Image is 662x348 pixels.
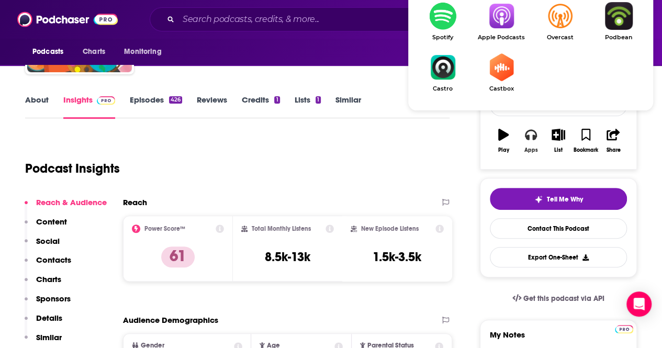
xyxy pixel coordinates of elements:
p: Charts [36,274,61,284]
button: Social [25,236,60,255]
a: Apple PodcastsApple Podcasts [472,2,531,41]
div: Open Intercom Messenger [626,291,652,317]
a: CastboxCastbox [472,53,531,92]
p: Sponsors [36,294,71,304]
button: List [545,122,572,160]
button: open menu [25,42,77,62]
p: Contacts [36,255,71,265]
button: Contacts [25,255,71,274]
button: tell me why sparkleTell Me Why [490,188,627,210]
button: open menu [117,42,175,62]
button: Share [600,122,627,160]
h3: 1.5k-3.5k [373,249,421,265]
div: 1 [316,96,321,104]
p: Similar [36,332,62,342]
img: Podchaser - Follow, Share and Rate Podcasts [17,9,118,29]
a: OvercastOvercast [531,2,589,41]
a: Similar [335,95,361,119]
span: Monitoring [124,44,161,59]
a: About [25,95,49,119]
span: Podbean [589,34,648,41]
h3: 8.5k-13k [265,249,310,265]
span: Tell Me Why [547,195,583,204]
h2: New Episode Listens [361,225,419,232]
a: Reviews [197,95,227,119]
h2: Power Score™ [144,225,185,232]
label: My Notes [490,330,627,348]
span: Charts [83,44,105,59]
button: Sponsors [25,294,71,313]
img: tell me why sparkle [534,195,543,204]
div: 426 [169,96,182,104]
p: Details [36,313,62,323]
button: Apps [517,122,544,160]
span: Overcast [531,34,589,41]
div: Apps [524,147,538,153]
button: Details [25,313,62,332]
h2: Total Monthly Listens [252,225,311,232]
div: Share [606,147,620,153]
div: List [554,147,563,153]
p: Content [36,217,67,227]
div: 1 [274,96,279,104]
a: Episodes426 [130,95,182,119]
span: Castbox [472,85,531,92]
button: Export One-Sheet [490,247,627,267]
a: Charts [76,42,111,62]
div: Search podcasts, credits, & more... [150,7,543,31]
h2: Audience Demographics [123,315,218,325]
div: Bookmark [574,147,598,153]
img: Podchaser Pro [97,96,115,105]
span: Podcasts [32,44,63,59]
span: Spotify [413,34,472,41]
button: Bookmark [572,122,599,160]
a: Credits1 [242,95,279,119]
a: InsightsPodchaser Pro [63,95,115,119]
input: Search podcasts, credits, & more... [178,11,448,28]
button: Content [25,217,67,236]
p: 61 [161,246,195,267]
p: Reach & Audience [36,197,107,207]
a: Pro website [615,323,633,333]
a: Contact This Podcast [490,218,627,239]
p: Social [36,236,60,246]
button: Play [490,122,517,160]
h1: Podcast Insights [25,161,120,176]
h2: Reach [123,197,147,207]
button: Charts [25,274,61,294]
span: Castro [413,85,472,92]
span: Apple Podcasts [472,34,531,41]
a: Lists1 [295,95,321,119]
a: CastroCastro [413,53,472,92]
img: Podchaser Pro [615,325,633,333]
a: SpotifySpotify [413,2,472,41]
div: Play [498,147,509,153]
a: PodbeanPodbean [589,2,648,41]
button: Reach & Audience [25,197,107,217]
span: Get this podcast via API [523,294,604,303]
a: Get this podcast via API [504,286,613,311]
